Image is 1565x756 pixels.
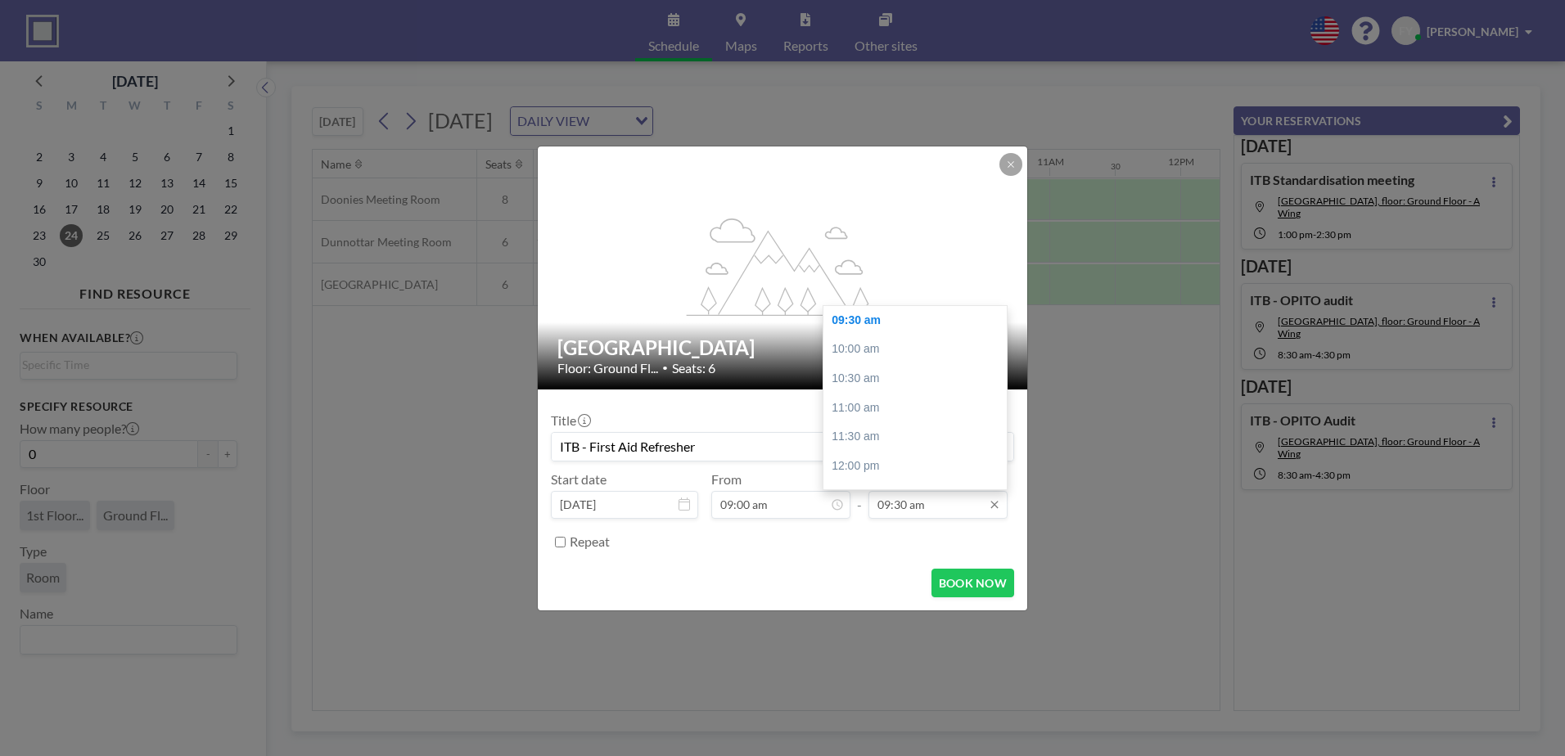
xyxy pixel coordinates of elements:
h2: [GEOGRAPHIC_DATA] [557,335,1009,360]
label: Title [551,412,589,429]
button: BOOK NOW [931,569,1014,597]
div: 10:00 am [823,335,1015,364]
label: From [711,471,742,488]
label: Repeat [570,533,610,550]
div: 11:30 am [823,422,1015,452]
div: 10:30 am [823,364,1015,394]
input: Frances's reservation [552,433,1013,461]
label: Start date [551,471,607,488]
g: flex-grow: 1.2; [687,217,880,315]
span: - [857,477,862,513]
div: 09:30 am [823,306,1015,335]
span: Seats: 6 [672,360,715,376]
span: Floor: Ground Fl... [557,360,658,376]
span: • [662,362,668,374]
div: 11:00 am [823,394,1015,423]
div: 12:00 pm [823,452,1015,481]
div: 12:30 pm [823,480,1015,510]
